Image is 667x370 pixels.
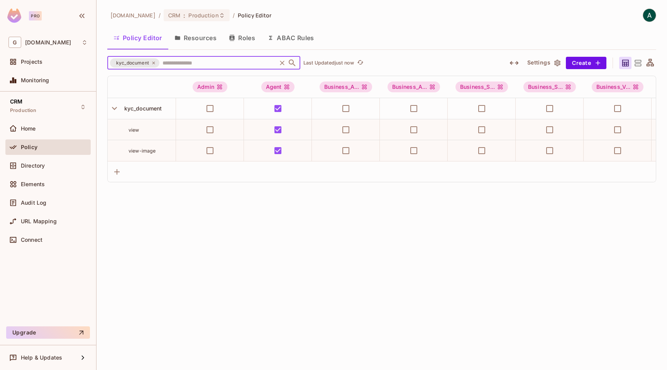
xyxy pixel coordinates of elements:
div: Admin [193,81,227,92]
span: URL Mapping [21,218,57,224]
span: CRM [168,12,180,19]
button: ABAC Rules [261,28,320,48]
button: Open [287,58,298,68]
span: Production [188,12,218,19]
button: Resources [168,28,223,48]
div: Business_V... [592,81,644,92]
span: Policy Editor [238,12,272,19]
div: Business_S... [455,81,508,92]
span: Home [21,126,36,132]
span: Business_SBM [523,81,576,92]
li: / [233,12,235,19]
span: G [8,37,21,48]
img: SReyMgAAAABJRU5ErkJggg== [7,8,21,23]
span: Business_ABM [320,81,372,92]
span: Policy [21,144,37,150]
p: Last Updated just now [303,60,354,66]
span: Production [10,107,37,114]
span: Business_SBA/SDA/BM [455,81,508,92]
span: Click to refresh data [354,58,365,68]
span: kyc_document [121,105,162,112]
span: CRM [10,98,22,105]
span: Connect [21,237,42,243]
button: Policy Editor [107,28,168,48]
span: : [183,12,186,19]
div: kyc_document [110,58,159,68]
div: Pro [29,11,42,20]
span: kyc_document [112,59,154,67]
div: Agent [261,81,295,92]
img: Arpit Agrawal [643,9,656,22]
span: the active workspace [110,12,156,19]
span: view-image [129,148,156,154]
span: Workspace: gameskraft.com [25,39,71,46]
button: Upgrade [6,326,90,339]
span: Elements [21,181,45,187]
div: Business_A... [320,81,372,92]
span: refresh [357,59,364,67]
button: Settings [524,57,563,69]
span: Monitoring [21,77,49,83]
button: Clear [277,58,288,68]
button: Create [566,57,606,69]
div: Business_A... [388,81,440,92]
span: Directory [21,163,45,169]
span: Projects [21,59,42,65]
button: Roles [223,28,261,48]
span: Business_AD/D [388,81,440,92]
li: / [159,12,161,19]
span: Help & Updates [21,355,62,361]
span: Audit Log [21,200,46,206]
span: Business_VP [592,81,644,92]
button: refresh [356,58,365,68]
span: view [129,127,139,133]
div: Business_S... [523,81,576,92]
